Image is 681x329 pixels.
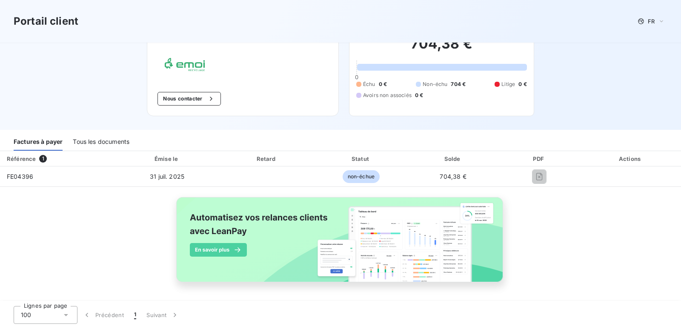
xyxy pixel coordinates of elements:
[157,53,212,78] img: Company logo
[134,311,136,319] span: 1
[21,311,31,319] span: 100
[648,18,655,25] span: FR
[356,35,527,61] h2: 704,38 €
[7,173,33,180] span: FE04396
[221,154,313,163] div: Retard
[415,92,423,99] span: 0 €
[73,133,129,151] div: Tous les documents
[363,80,375,88] span: Échu
[157,92,220,106] button: Nous contacter
[518,80,526,88] span: 0 €
[129,306,141,324] button: 1
[14,14,78,29] h3: Portail client
[440,173,466,180] span: 704,38 €
[451,80,466,88] span: 704 €
[582,154,679,163] div: Actions
[39,155,47,163] span: 1
[77,306,129,324] button: Précédent
[141,306,184,324] button: Suivant
[117,154,217,163] div: Émise le
[363,92,412,99] span: Avoirs non associés
[500,154,578,163] div: PDF
[409,154,497,163] div: Solde
[7,155,36,162] div: Référence
[379,80,387,88] span: 0 €
[169,192,512,297] img: banner
[501,80,515,88] span: Litige
[343,170,380,183] span: non-échue
[355,74,358,80] span: 0
[150,173,184,180] span: 31 juil. 2025
[316,154,406,163] div: Statut
[14,133,63,151] div: Factures à payer
[423,80,447,88] span: Non-échu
